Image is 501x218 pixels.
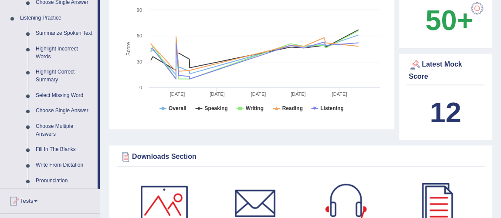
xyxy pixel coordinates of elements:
[32,142,98,158] a: Fill In The Blanks
[282,105,303,111] tspan: Reading
[137,33,142,38] text: 60
[32,88,98,104] a: Select Missing Word
[204,105,227,111] tspan: Speaking
[332,91,347,97] tspan: [DATE]
[137,7,142,13] text: 90
[32,158,98,173] a: Write From Dictation
[137,59,142,64] text: 30
[170,91,185,97] tspan: [DATE]
[119,150,482,163] div: Downloads Section
[425,4,473,36] b: 50+
[32,103,98,119] a: Choose Single Answer
[291,91,306,97] tspan: [DATE]
[251,91,266,97] tspan: [DATE]
[169,105,186,111] tspan: Overall
[409,58,482,82] div: Latest Mock Score
[32,64,98,87] a: Highlight Correct Summary
[125,42,132,56] tspan: Score
[246,105,264,111] tspan: Writing
[210,91,225,97] tspan: [DATE]
[32,173,98,189] a: Pronunciation
[16,10,98,26] a: Listening Practice
[139,85,142,90] text: 0
[32,119,98,142] a: Choose Multiple Answers
[320,105,343,111] tspan: Listening
[32,26,98,41] a: Summarize Spoken Text
[0,189,100,211] a: Tests
[430,97,461,128] b: 12
[32,41,98,64] a: Highlight Incorrect Words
